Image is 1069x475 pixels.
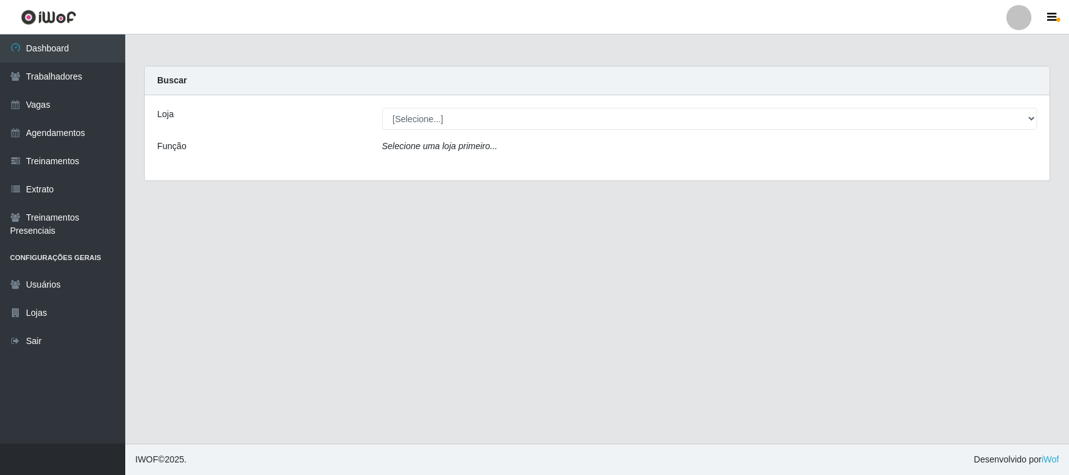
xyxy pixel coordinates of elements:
[382,141,497,151] i: Selecione uma loja primeiro...
[1041,454,1059,464] a: iWof
[157,75,187,85] strong: Buscar
[21,9,76,25] img: CoreUI Logo
[157,140,187,153] label: Função
[135,454,158,464] span: IWOF
[135,453,187,466] span: © 2025 .
[974,453,1059,466] span: Desenvolvido por
[157,108,173,121] label: Loja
